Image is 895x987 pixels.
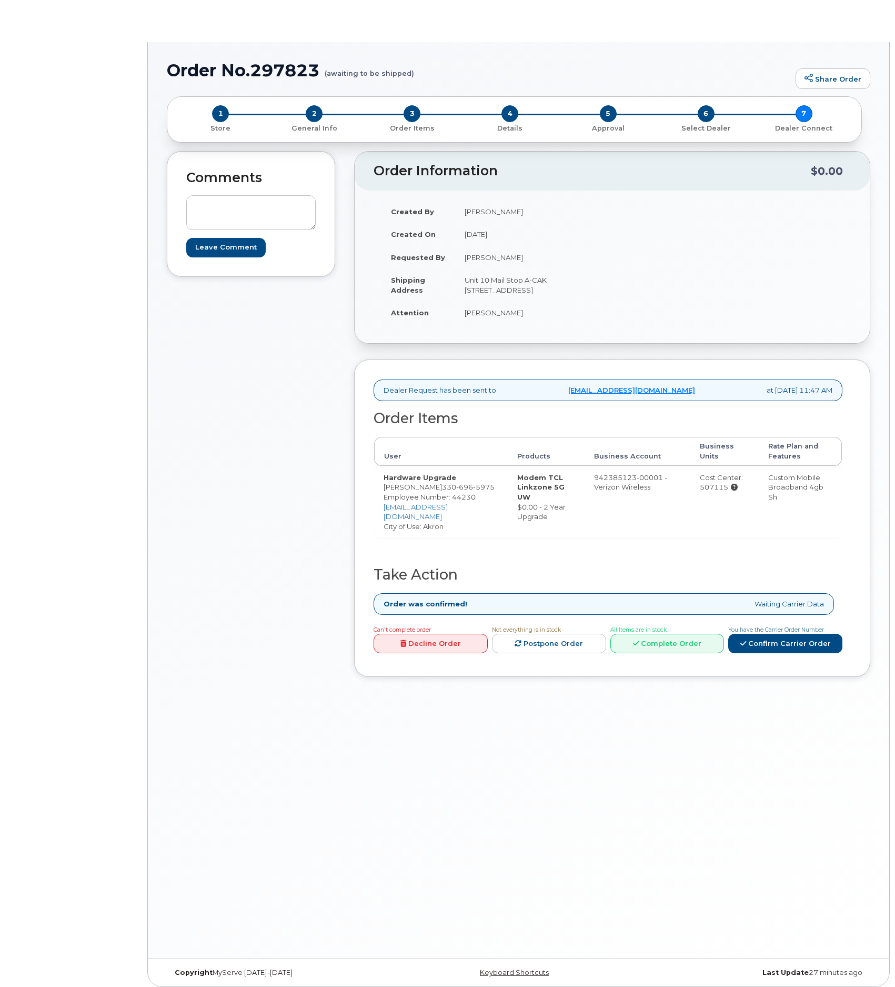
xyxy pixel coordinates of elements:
[455,200,605,223] td: [PERSON_NAME]
[585,466,690,537] td: 942385123-00001 - Verizon Wireless
[610,634,725,653] a: Complete Order
[374,593,834,615] div: Waiting Carrier Data
[728,626,824,633] span: You have the Carrier Order Number
[186,171,316,185] h2: Comments
[391,230,436,238] strong: Created On
[391,308,429,317] strong: Attention
[391,276,425,294] strong: Shipping Address
[700,473,749,492] div: Cost Center: 507115
[384,599,467,609] strong: Order was confirmed!
[759,466,842,537] td: Custom Mobile Broadband 4gb Sh
[492,634,606,653] a: Postpone Order
[568,385,695,395] a: [EMAIL_ADDRESS][DOMAIN_NAME]
[391,253,445,262] strong: Requested By
[325,61,414,77] small: (awaiting to be shipped)
[473,483,495,491] span: 5975
[461,122,559,133] a: 4 Details
[501,105,518,122] span: 4
[492,626,561,633] span: Not everything is in stock
[374,380,842,401] div: Dealer Request has been sent to at [DATE] 11:47 AM
[600,105,617,122] span: 5
[384,473,456,482] strong: Hardware Upgrade
[698,105,715,122] span: 6
[455,268,605,301] td: Unit 10 Mail Stop A-CAK [STREET_ADDRESS]
[374,626,431,633] span: Can't complete order
[374,466,508,537] td: [PERSON_NAME] City of Use: Akron
[762,969,809,976] strong: Last Update
[167,969,401,977] div: MyServe [DATE]–[DATE]
[728,634,842,653] a: Confirm Carrier Order
[610,626,667,633] span: All Items are in stock
[175,969,213,976] strong: Copyright
[455,301,605,324] td: [PERSON_NAME]
[455,246,605,269] td: [PERSON_NAME]
[661,124,751,133] p: Select Dealer
[564,124,653,133] p: Approval
[384,503,448,521] a: [EMAIL_ADDRESS][DOMAIN_NAME]
[265,122,363,133] a: 2 General Info
[167,61,790,79] h1: Order No.297823
[374,411,842,426] h2: Order Items
[455,223,605,246] td: [DATE]
[465,124,555,133] p: Details
[508,437,585,466] th: Products
[690,437,759,466] th: Business Units
[442,483,495,491] span: 330
[391,207,434,216] strong: Created By
[811,161,843,181] div: $0.00
[374,164,811,178] h2: Order Information
[517,473,565,501] strong: Modem TCL Linkzone 5G UW
[508,466,585,537] td: $0.00 - 2 Year Upgrade
[363,122,461,133] a: 3 Order Items
[212,105,229,122] span: 1
[585,437,690,466] th: Business Account
[384,493,476,501] span: Employee Number: 44230
[367,124,457,133] p: Order Items
[269,124,359,133] p: General Info
[559,122,657,133] a: 5 Approval
[374,634,488,653] a: Decline Order
[404,105,420,122] span: 3
[636,969,870,977] div: 27 minutes ago
[456,483,473,491] span: 696
[306,105,323,122] span: 2
[186,238,266,257] input: Leave Comment
[374,437,508,466] th: User
[176,122,265,133] a: 1 Store
[657,122,755,133] a: 6 Select Dealer
[180,124,261,133] p: Store
[759,437,842,466] th: Rate Plan and Features
[480,969,549,976] a: Keyboard Shortcuts
[374,567,842,583] h2: Take Action
[796,68,870,89] a: Share Order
